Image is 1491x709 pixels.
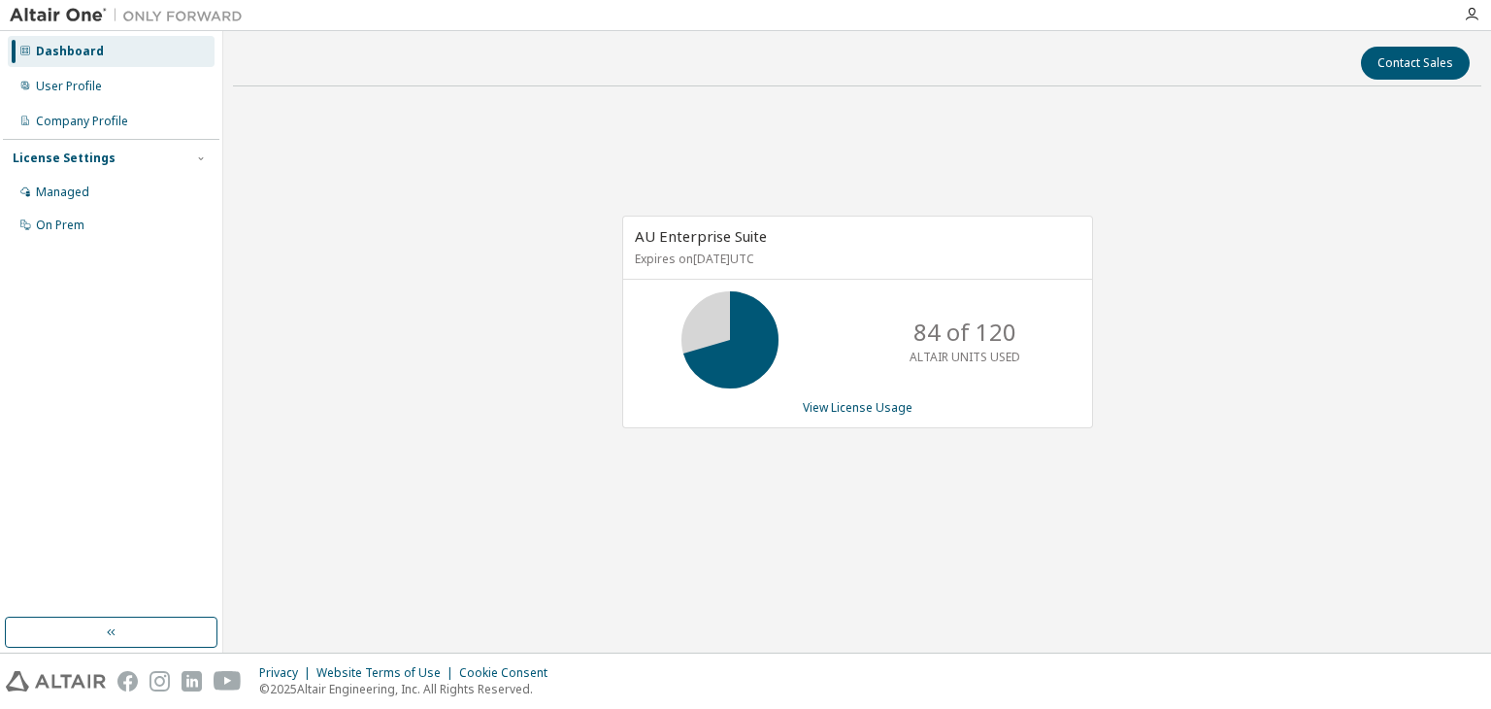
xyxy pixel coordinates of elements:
[316,665,459,681] div: Website Terms of Use
[36,79,102,94] div: User Profile
[117,671,138,692] img: facebook.svg
[214,671,242,692] img: youtube.svg
[36,44,104,59] div: Dashboard
[1361,47,1470,80] button: Contact Sales
[36,114,128,129] div: Company Profile
[10,6,252,25] img: Altair One
[913,316,1016,349] p: 84 of 120
[910,349,1020,365] p: ALTAIR UNITS USED
[36,185,89,200] div: Managed
[635,226,767,246] span: AU Enterprise Suite
[13,151,116,166] div: License Settings
[149,671,170,692] img: instagram.svg
[459,665,559,681] div: Cookie Consent
[635,251,1076,267] p: Expires on [DATE] UTC
[36,218,84,233] div: On Prem
[259,681,559,697] p: © 2025 Altair Engineering, Inc. All Rights Reserved.
[259,665,316,681] div: Privacy
[803,399,912,416] a: View License Usage
[6,671,106,692] img: altair_logo.svg
[182,671,202,692] img: linkedin.svg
